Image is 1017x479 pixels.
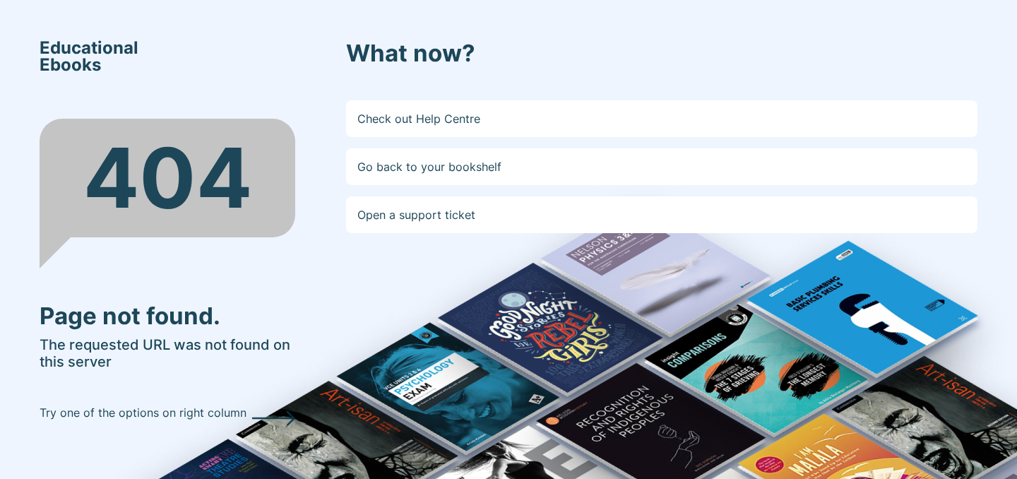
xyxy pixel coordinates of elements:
[346,148,977,185] a: Go back to your bookshelf
[40,302,295,331] h3: Page not found.
[40,336,295,370] h5: The requested URL was not found on this server
[40,404,246,421] p: Try one of the options on right column
[346,40,977,68] h3: What now?
[346,196,977,233] a: Open a support ticket
[346,100,977,137] a: Check out Help Centre
[40,119,295,237] div: 404
[40,40,138,73] span: Educational Ebooks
